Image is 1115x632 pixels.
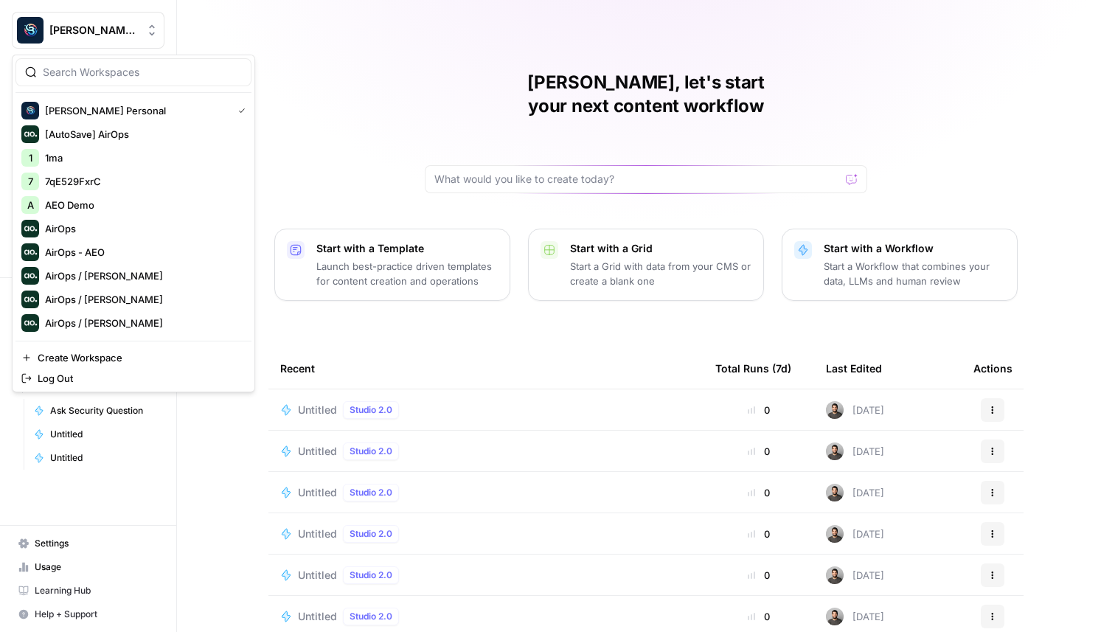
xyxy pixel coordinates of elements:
[12,579,164,603] a: Learning Hub
[715,609,802,624] div: 0
[21,314,39,332] img: AirOps / Darley Barreto Logo
[350,610,392,623] span: Studio 2.0
[35,560,158,574] span: Usage
[528,229,764,301] button: Start with a GridStart a Grid with data from your CMS or create a blank one
[38,371,240,386] span: Log Out
[298,403,337,417] span: Untitled
[782,229,1018,301] button: Start with a WorkflowStart a Workflow that combines your data, LLMs and human review
[21,102,39,119] img: Berna's Personal Logo
[715,485,802,500] div: 0
[826,525,884,543] div: [DATE]
[826,484,844,501] img: 16hj2zu27bdcdvv6x26f6v9ttfr9
[824,241,1005,256] p: Start with a Workflow
[316,259,498,288] p: Launch best-practice driven templates for content creation and operations
[280,348,692,389] div: Recent
[298,609,337,624] span: Untitled
[27,446,164,470] a: Untitled
[298,527,337,541] span: Untitled
[12,12,164,49] button: Workspace: Berna's Personal
[350,569,392,582] span: Studio 2.0
[826,401,884,419] div: [DATE]
[434,172,840,187] input: What would you like to create today?
[12,603,164,626] button: Help + Support
[826,442,844,460] img: 16hj2zu27bdcdvv6x26f6v9ttfr9
[45,292,240,307] span: AirOps / [PERSON_NAME]
[45,221,240,236] span: AirOps
[49,23,139,38] span: [PERSON_NAME] Personal
[715,444,802,459] div: 0
[29,150,32,165] span: 1
[826,484,884,501] div: [DATE]
[21,243,39,261] img: AirOps - AEO Logo
[35,584,158,597] span: Learning Hub
[570,241,751,256] p: Start with a Grid
[280,566,692,584] a: UntitledStudio 2.0
[570,259,751,288] p: Start a Grid with data from your CMS or create a blank one
[350,527,392,541] span: Studio 2.0
[27,198,34,212] span: A
[280,608,692,625] a: UntitledStudio 2.0
[715,348,791,389] div: Total Runs (7d)
[38,350,240,365] span: Create Workspace
[28,174,33,189] span: 7
[298,485,337,500] span: Untitled
[715,527,802,541] div: 0
[973,348,1012,389] div: Actions
[350,403,392,417] span: Studio 2.0
[35,608,158,621] span: Help + Support
[45,150,240,165] span: 1ma
[43,65,242,80] input: Search Workspaces
[21,220,39,237] img: AirOps Logo
[12,555,164,579] a: Usage
[45,268,240,283] span: AirOps / [PERSON_NAME]
[12,532,164,555] a: Settings
[298,444,337,459] span: Untitled
[274,229,510,301] button: Start with a TemplateLaunch best-practice driven templates for content creation and operations
[826,566,844,584] img: 16hj2zu27bdcdvv6x26f6v9ttfr9
[280,525,692,543] a: UntitledStudio 2.0
[15,368,251,389] a: Log Out
[715,403,802,417] div: 0
[35,537,158,550] span: Settings
[27,423,164,446] a: Untitled
[826,566,884,584] div: [DATE]
[826,401,844,419] img: 16hj2zu27bdcdvv6x26f6v9ttfr9
[45,198,240,212] span: AEO Demo
[45,103,226,118] span: [PERSON_NAME] Personal
[826,608,844,625] img: 16hj2zu27bdcdvv6x26f6v9ttfr9
[425,71,867,118] h1: [PERSON_NAME], let's start your next content workflow
[45,316,240,330] span: AirOps / [PERSON_NAME]
[280,401,692,419] a: UntitledStudio 2.0
[45,245,240,260] span: AirOps - AEO
[21,267,39,285] img: AirOps / Caio Lucena Logo
[350,486,392,499] span: Studio 2.0
[826,442,884,460] div: [DATE]
[27,399,164,423] a: Ask Security Question
[15,347,251,368] a: Create Workspace
[350,445,392,458] span: Studio 2.0
[316,241,498,256] p: Start with a Template
[12,55,255,392] div: Workspace: Berna's Personal
[50,428,158,441] span: Untitled
[280,442,692,460] a: UntitledStudio 2.0
[826,348,882,389] div: Last Edited
[298,568,337,583] span: Untitled
[17,17,44,44] img: Berna's Personal Logo
[21,125,39,143] img: [AutoSave] AirOps Logo
[45,174,240,189] span: 7qE529FxrC
[280,484,692,501] a: UntitledStudio 2.0
[824,259,1005,288] p: Start a Workflow that combines your data, LLMs and human review
[45,127,240,142] span: [AutoSave] AirOps
[826,525,844,543] img: 16hj2zu27bdcdvv6x26f6v9ttfr9
[715,568,802,583] div: 0
[50,404,158,417] span: Ask Security Question
[50,451,158,465] span: Untitled
[826,608,884,625] div: [DATE]
[21,291,39,308] img: AirOps / Daniel Prazeres Logo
